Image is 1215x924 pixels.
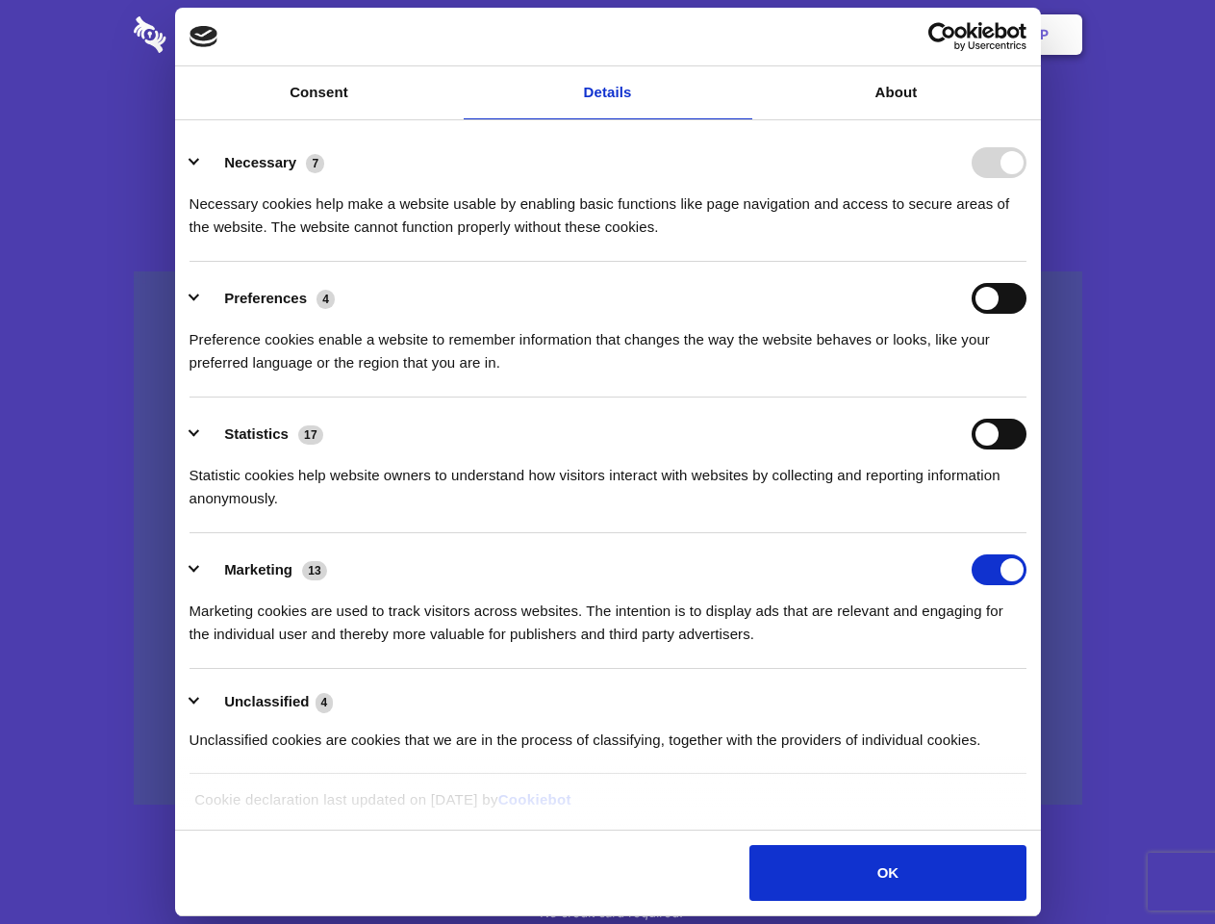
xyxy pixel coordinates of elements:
img: logo-wordmark-white-trans-d4663122ce5f474addd5e946df7df03e33cb6a1c49d2221995e7729f52c070b2.svg [134,16,298,53]
iframe: Drift Widget Chat Controller [1119,828,1192,901]
button: Statistics (17) [190,419,336,449]
h1: Eliminate Slack Data Loss. [134,87,1082,156]
button: Marketing (13) [190,554,340,585]
button: Unclassified (4) [190,690,345,714]
div: Statistic cookies help website owners to understand how visitors interact with websites by collec... [190,449,1026,510]
a: Details [464,66,752,119]
span: 4 [316,290,335,309]
label: Preferences [224,290,307,306]
a: Login [873,5,956,64]
h4: Auto-redaction of sensitive data, encrypted data sharing and self-destructing private chats. Shar... [134,175,1082,239]
a: Consent [175,66,464,119]
a: Usercentrics Cookiebot - opens in a new window [858,22,1026,51]
label: Marketing [224,561,292,577]
span: 7 [306,154,324,173]
a: About [752,66,1041,119]
div: Marketing cookies are used to track visitors across websites. The intention is to display ads tha... [190,585,1026,646]
a: Wistia video thumbnail [134,271,1082,806]
label: Statistics [224,425,289,442]
div: Necessary cookies help make a website usable by enabling basic functions like page navigation and... [190,178,1026,239]
div: Cookie declaration last updated on [DATE] by [180,788,1035,826]
span: 4 [316,693,334,712]
button: Necessary (7) [190,147,337,178]
div: Unclassified cookies are cookies that we are in the process of classifying, together with the pro... [190,714,1026,752]
span: 13 [302,561,327,580]
span: 17 [298,425,323,445]
img: logo [190,26,218,47]
button: Preferences (4) [190,283,347,314]
button: OK [749,845,1025,901]
label: Necessary [224,154,296,170]
a: Contact [780,5,869,64]
div: Preference cookies enable a website to remember information that changes the way the website beha... [190,314,1026,374]
a: Cookiebot [498,791,571,808]
a: Pricing [565,5,648,64]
